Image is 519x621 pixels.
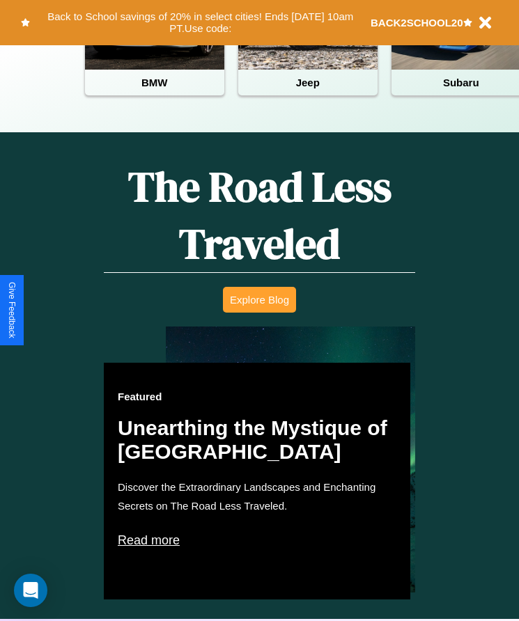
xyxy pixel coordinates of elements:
div: Give Feedback [7,282,17,338]
h4: Jeep [238,70,378,95]
button: Explore Blog [223,287,296,313]
b: BACK2SCHOOL20 [371,17,463,29]
h4: BMW [85,70,224,95]
div: Open Intercom Messenger [14,574,47,607]
h3: Featured [118,391,396,402]
p: Discover the Extraordinary Landscapes and Enchanting Secrets on The Road Less Traveled. [118,478,396,515]
button: Back to School savings of 20% in select cities! Ends [DATE] 10am PT.Use code: [30,7,371,38]
h2: Unearthing the Mystique of [GEOGRAPHIC_DATA] [118,416,396,464]
p: Read more [118,529,396,551]
h1: The Road Less Traveled [104,158,415,273]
